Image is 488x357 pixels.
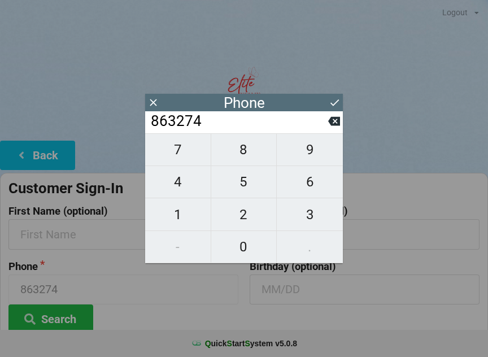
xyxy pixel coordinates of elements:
[211,133,277,166] button: 8
[277,203,343,227] span: 3
[211,235,277,259] span: 0
[224,97,265,108] div: Phone
[277,166,343,198] button: 6
[145,138,211,162] span: 7
[211,170,277,194] span: 5
[145,198,211,230] button: 1
[211,231,277,263] button: 0
[211,203,277,227] span: 2
[277,170,343,194] span: 6
[145,133,211,166] button: 7
[277,133,343,166] button: 9
[211,166,277,198] button: 5
[145,166,211,198] button: 4
[211,138,277,162] span: 8
[277,138,343,162] span: 9
[211,198,277,230] button: 2
[277,198,343,230] button: 3
[145,203,211,227] span: 1
[145,170,211,194] span: 4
